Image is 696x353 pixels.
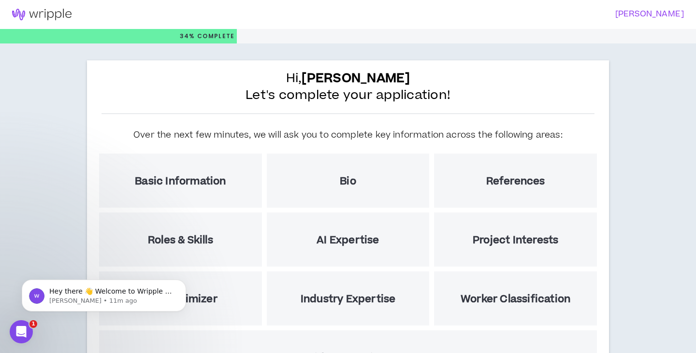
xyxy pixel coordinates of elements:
span: Let's complete your application! [246,87,450,104]
iframe: Intercom live chat [10,320,33,343]
h5: References [486,175,545,187]
h5: AI Expertise [317,234,379,246]
h5: Industry Expertise [301,293,396,305]
h3: [PERSON_NAME] [342,10,684,19]
h5: Basic Information [135,175,226,187]
h5: Bio [340,175,356,187]
span: Hi, [286,70,410,87]
h5: Project Interests [473,234,558,246]
b: [PERSON_NAME] [302,69,410,87]
iframe: Intercom notifications message [7,259,201,327]
h5: Skill Optimizer [144,293,217,305]
h5: Roles & Skills [148,234,213,246]
span: Complete [195,32,235,41]
h5: Worker Classification [461,293,570,305]
span: 1 [29,320,37,328]
h5: Over the next few minutes, we will ask you to complete key information across the following areas: [133,128,563,141]
p: 34% [180,29,235,43]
